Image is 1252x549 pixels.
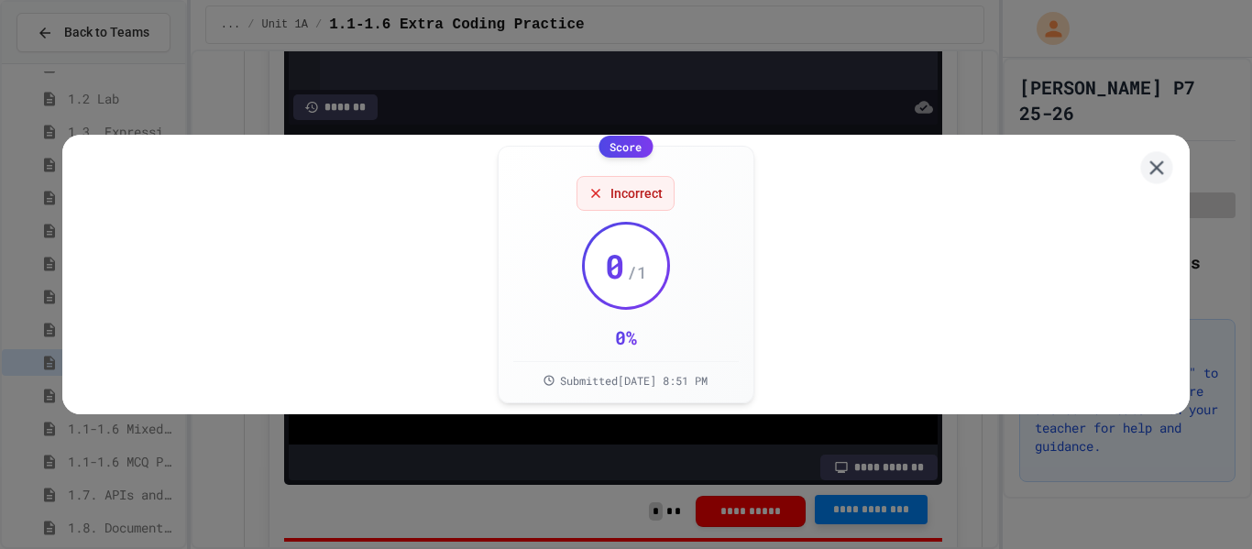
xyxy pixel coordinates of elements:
[615,324,637,350] div: 0 %
[605,247,625,284] span: 0
[610,184,663,203] span: Incorrect
[560,373,708,388] span: Submitted [DATE] 8:51 PM
[627,259,647,285] span: / 1
[599,136,653,158] div: Score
